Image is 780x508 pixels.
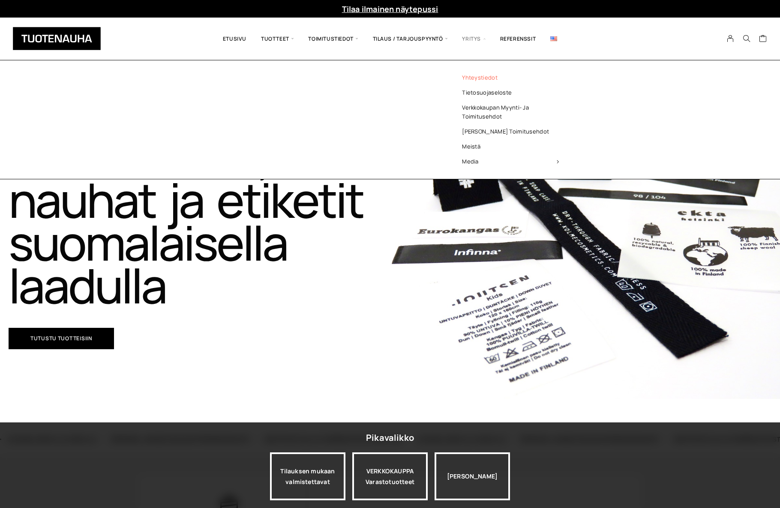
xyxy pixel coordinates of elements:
[366,430,414,446] div: Pikavalikko
[759,34,767,45] a: Cart
[435,452,510,500] div: [PERSON_NAME]
[493,24,543,53] a: Referenssit
[366,24,455,53] span: Tilaus / Tarjouspyyntö
[722,35,739,42] a: My Account
[9,135,390,306] h1: Tuotemerkit, nauhat ja etiketit suomalaisella laadulla​
[216,24,254,53] a: Etusivu
[448,85,573,100] a: Tietosuojaseloste
[448,100,573,124] a: Verkkokaupan myynti- ja toimitusehdot
[352,452,428,500] div: VERKKOKAUPPA Varastotuotteet
[342,4,438,14] a: Tilaa ilmainen näytepussi
[352,452,428,500] a: VERKKOKAUPPAVarastotuotteet
[390,86,780,399] img: Etusivu 1
[455,24,492,53] span: Yritys
[448,124,573,139] a: [PERSON_NAME] toimitusehdot
[550,36,557,41] img: English
[9,328,114,349] a: Tutustu tuotteisiin
[254,24,301,53] span: Tuotteet
[448,139,573,154] a: Meistä
[301,24,365,53] span: Toimitustiedot
[448,70,573,85] a: Yhteystiedot
[738,35,755,42] button: Search
[270,452,345,500] a: Tilauksen mukaan valmistettavat
[448,154,573,169] span: Media
[30,336,92,341] span: Tutustu tuotteisiin
[13,27,101,50] img: Tuotenauha Oy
